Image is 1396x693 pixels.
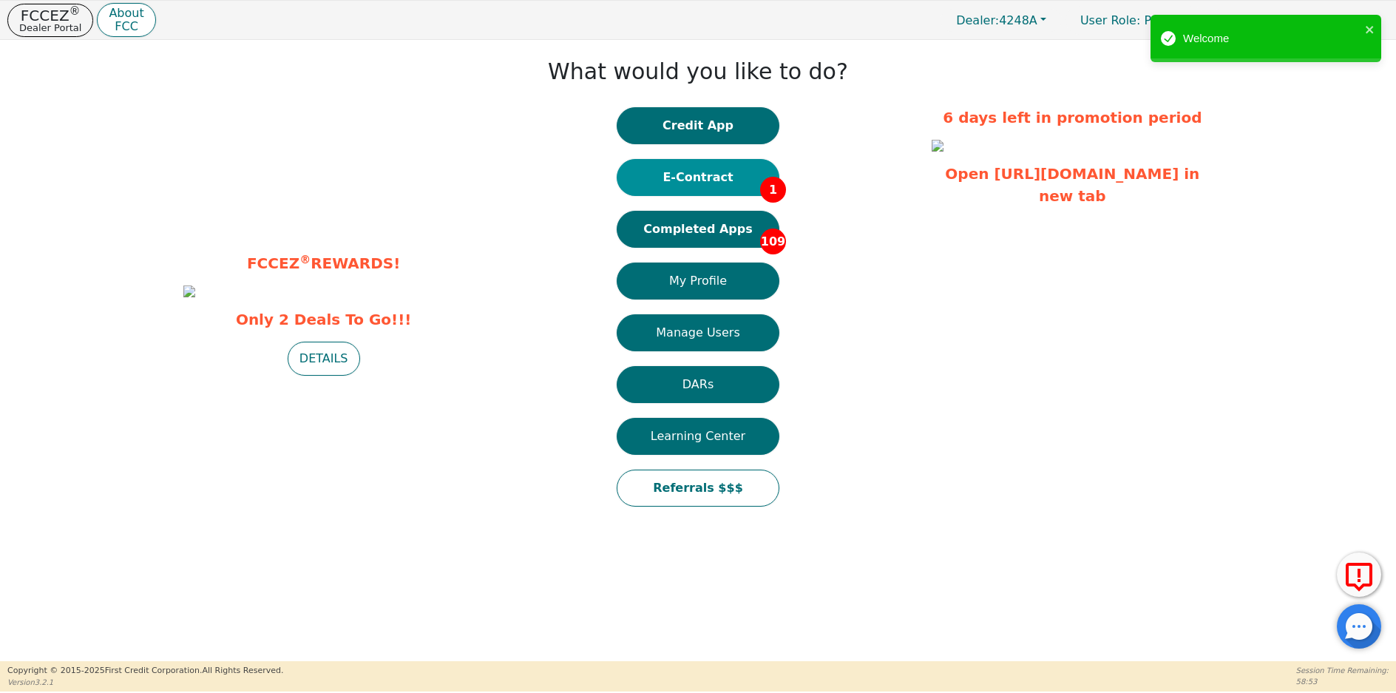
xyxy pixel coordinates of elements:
p: Dealer Portal [19,23,81,33]
span: Only 2 Deals To Go!!! [183,308,464,331]
p: 58:53 [1296,676,1389,687]
button: FCCEZ®Dealer Portal [7,4,93,37]
span: User Role : [1080,13,1140,27]
p: Primary [1065,6,1204,35]
button: 4248A:[PERSON_NAME] [1208,9,1389,32]
button: DETAILS [288,342,360,376]
button: Credit App [617,107,779,144]
button: Completed Apps109 [617,211,779,248]
div: Welcome [1183,30,1361,47]
button: close [1365,21,1375,38]
button: Manage Users [617,314,779,351]
button: Learning Center [617,418,779,455]
span: 4248A [956,13,1037,27]
button: Referrals $$$ [617,470,779,507]
p: About [109,7,143,19]
p: 6 days left in promotion period [932,107,1213,129]
button: AboutFCC [97,3,155,38]
p: Copyright © 2015- 2025 First Credit Corporation. [7,665,283,677]
span: All Rights Reserved. [202,666,283,675]
img: b2b71bf9-9069-4d6b-a264-9582e762fcfb [932,140,943,152]
sup: ® [299,253,311,266]
button: Report Error to FCC [1337,552,1381,597]
button: Dealer:4248A [941,9,1062,32]
p: Session Time Remaining: [1296,665,1389,676]
span: 1 [760,177,786,203]
button: DARs [617,366,779,403]
button: My Profile [617,263,779,300]
button: E-Contract1 [617,159,779,196]
p: Version 3.2.1 [7,677,283,688]
p: FCCEZ REWARDS! [183,252,464,274]
sup: ® [70,4,81,18]
span: Dealer: [956,13,999,27]
img: 73a4393d-7c6a-4b4b-820b-0c6da6e81d04 [183,285,195,297]
a: User Role: Primary [1065,6,1204,35]
a: Open [URL][DOMAIN_NAME] in new tab [945,165,1199,205]
p: FCCEZ [19,8,81,23]
h1: What would you like to do? [548,58,848,85]
span: 109 [760,229,786,254]
p: FCC [109,21,143,33]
